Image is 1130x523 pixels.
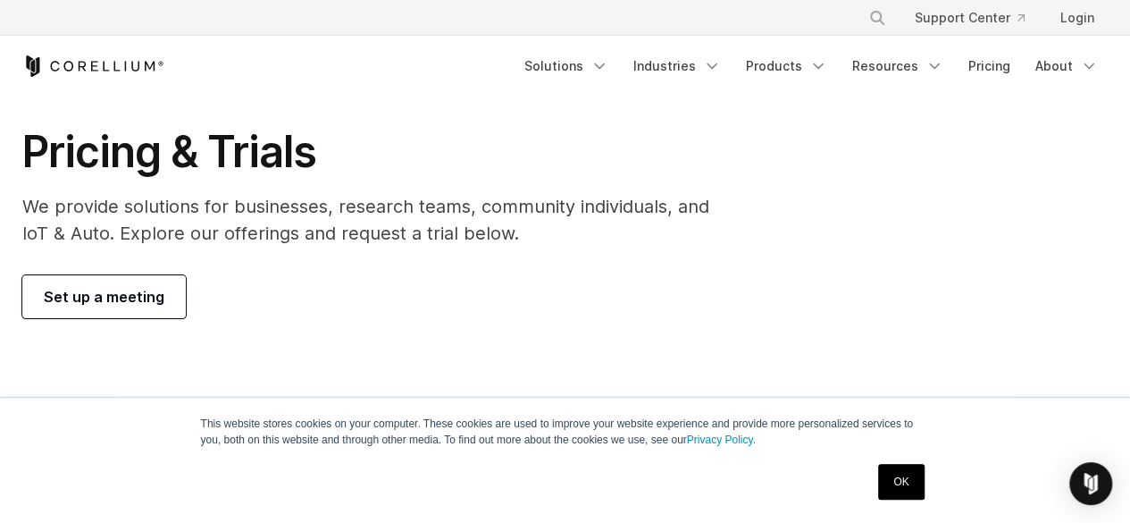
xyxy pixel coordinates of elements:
[687,434,756,446] a: Privacy Policy.
[958,50,1021,82] a: Pricing
[1069,462,1112,505] div: Open Intercom Messenger
[22,193,734,247] p: We provide solutions for businesses, research teams, community individuals, and IoT & Auto. Explo...
[623,50,732,82] a: Industries
[514,50,619,82] a: Solutions
[44,286,164,308] span: Set up a meeting
[900,2,1039,34] a: Support Center
[1025,50,1109,82] a: About
[878,464,924,500] a: OK
[861,2,893,34] button: Search
[22,55,164,77] a: Corellium Home
[22,125,734,179] h1: Pricing & Trials
[1046,2,1109,34] a: Login
[735,50,838,82] a: Products
[201,416,930,448] p: This website stores cookies on your computer. These cookies are used to improve your website expe...
[22,275,186,318] a: Set up a meeting
[841,50,954,82] a: Resources
[514,50,1109,82] div: Navigation Menu
[847,2,1109,34] div: Navigation Menu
